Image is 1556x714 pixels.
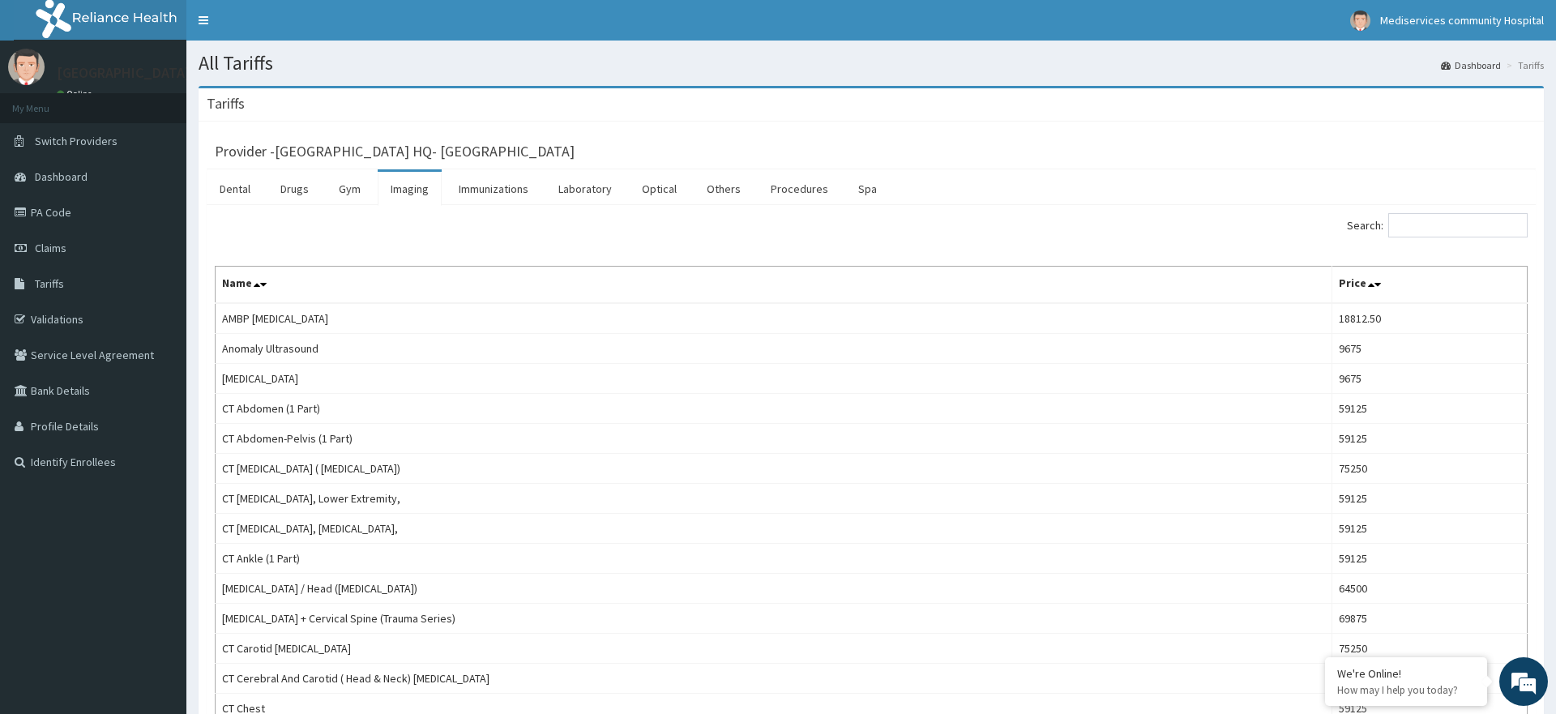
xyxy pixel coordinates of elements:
[199,53,1544,74] h1: All Tariffs
[326,172,374,206] a: Gym
[216,454,1332,484] td: CT [MEDICAL_DATA] ( [MEDICAL_DATA])
[758,172,841,206] a: Procedures
[216,664,1332,694] td: CT Cerebral And Carotid ( Head & Neck) [MEDICAL_DATA]
[216,604,1332,634] td: [MEDICAL_DATA] + Cervical Spine (Trauma Series)
[35,169,88,184] span: Dashboard
[1337,683,1475,697] p: How may I help you today?
[1332,303,1528,334] td: 18812.50
[1332,604,1528,634] td: 69875
[1350,11,1370,31] img: User Image
[94,204,224,368] span: We're online!
[1332,394,1528,424] td: 59125
[694,172,754,206] a: Others
[57,66,190,80] p: [GEOGRAPHIC_DATA]
[35,134,118,148] span: Switch Providers
[216,334,1332,364] td: Anomaly Ultrasound
[1332,514,1528,544] td: 59125
[216,267,1332,304] th: Name
[1332,364,1528,394] td: 9675
[1337,666,1475,681] div: We're Online!
[57,88,96,100] a: Online
[1332,267,1528,304] th: Price
[1332,334,1528,364] td: 9675
[1388,213,1528,237] input: Search:
[1332,544,1528,574] td: 59125
[35,241,66,255] span: Claims
[629,172,690,206] a: Optical
[446,172,541,206] a: Immunizations
[1347,213,1528,237] label: Search:
[215,144,575,159] h3: Provider - [GEOGRAPHIC_DATA] HQ- [GEOGRAPHIC_DATA]
[1380,13,1544,28] span: Mediservices community Hospital
[378,172,442,206] a: Imaging
[216,364,1332,394] td: [MEDICAL_DATA]
[30,81,66,122] img: d_794563401_company_1708531726252_794563401
[216,544,1332,574] td: CT Ankle (1 Part)
[1332,574,1528,604] td: 64500
[216,574,1332,604] td: [MEDICAL_DATA] / Head ([MEDICAL_DATA])
[845,172,890,206] a: Spa
[1441,58,1501,72] a: Dashboard
[545,172,625,206] a: Laboratory
[8,49,45,85] img: User Image
[1332,424,1528,454] td: 59125
[1503,58,1544,72] li: Tariffs
[1332,484,1528,514] td: 59125
[216,484,1332,514] td: CT [MEDICAL_DATA], Lower Extremity,
[1332,454,1528,484] td: 75250
[207,96,245,111] h3: Tariffs
[84,91,272,112] div: Chat with us now
[216,424,1332,454] td: CT Abdomen-Pelvis (1 Part)
[267,172,322,206] a: Drugs
[266,8,305,47] div: Minimize live chat window
[216,394,1332,424] td: CT Abdomen (1 Part)
[35,276,64,291] span: Tariffs
[216,514,1332,544] td: CT [MEDICAL_DATA], [MEDICAL_DATA],
[216,303,1332,334] td: AMBP [MEDICAL_DATA]
[1332,634,1528,664] td: 75250
[216,634,1332,664] td: CT Carotid [MEDICAL_DATA]
[8,443,309,499] textarea: Type your message and hit 'Enter'
[207,172,263,206] a: Dental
